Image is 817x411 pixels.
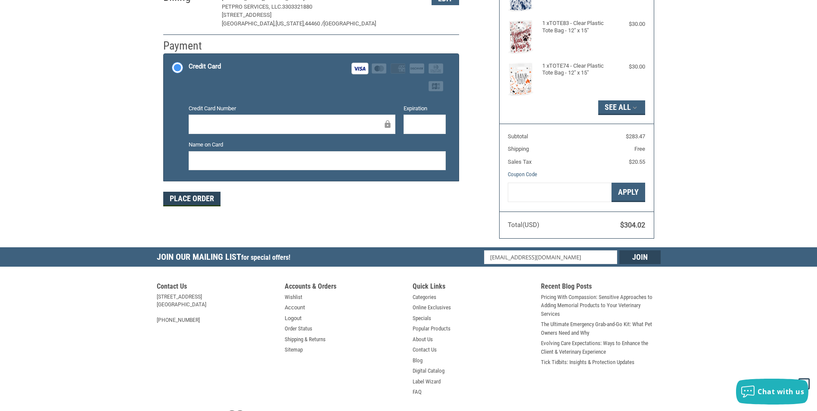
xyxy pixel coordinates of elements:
a: Logout [285,314,301,323]
a: Contact Us [413,346,437,354]
button: Apply [612,183,645,202]
span: $283.47 [626,133,645,140]
h5: Contact Us [157,282,276,293]
label: Expiration [404,104,446,113]
span: [STREET_ADDRESS] [222,12,271,18]
a: Digital Catalog [413,367,444,375]
h5: Join Our Mailing List [157,247,295,269]
h4: 1 x TOTE83 - Clear Plastic Tote Bag - 12" x 15" [542,20,609,34]
h5: Quick Links [413,282,532,293]
span: [GEOGRAPHIC_DATA] [323,20,376,27]
div: $30.00 [611,62,645,71]
a: About Us [413,335,433,344]
span: PETPRO SERVICES, LLC. [222,3,282,10]
a: Account [285,303,305,312]
span: [GEOGRAPHIC_DATA], [222,20,276,27]
h2: Payment [163,39,214,53]
a: Specials [413,314,431,323]
h5: Accounts & Orders [285,282,404,293]
a: Wishlist [285,293,302,302]
span: Subtotal [508,133,528,140]
a: Order Status [285,324,312,333]
a: Categories [413,293,436,302]
a: Online Exclusives [413,303,451,312]
a: Pricing With Compassion: Sensitive Approaches to Adding Memorial Products to Your Veterinary Serv... [541,293,661,318]
button: Place Order [163,192,221,206]
span: for special offers! [241,253,290,262]
span: Total (USD) [508,221,539,229]
a: Coupon Code [508,171,537,177]
a: Sitemap [285,346,303,354]
input: Gift Certificate or Coupon Code [508,183,612,202]
a: FAQ [413,388,422,396]
label: Name on Card [189,140,446,149]
input: Email [484,250,617,264]
a: The Ultimate Emergency Grab-and-Go Kit: What Pet Owners Need and Why [541,320,661,337]
a: Popular Products [413,324,450,333]
span: Shipping [508,146,529,152]
label: Credit Card Number [189,104,395,113]
span: 44460 / [305,20,323,27]
span: Free [634,146,645,152]
h5: Recent Blog Posts [541,282,661,293]
input: Join [619,250,661,264]
span: [US_STATE], [276,20,305,27]
div: $30.00 [611,20,645,28]
span: 3303321880 [282,3,312,10]
a: Blog [413,356,422,365]
a: Tick Tidbits: Insights & Protection Updates [541,358,634,367]
div: Credit Card [189,59,221,74]
button: Chat with us [736,379,808,405]
span: Chat with us [758,387,804,396]
address: [STREET_ADDRESS] [GEOGRAPHIC_DATA] [PHONE_NUMBER] [157,293,276,324]
h4: 1 x TOTE74 - Clear Plastic Tote Bag - 12" x 15" [542,62,609,77]
span: $20.55 [629,159,645,165]
a: Label Wizard [413,377,441,386]
span: $304.02 [620,221,645,229]
a: Evolving Care Expectations: Ways to Enhance the Client & Veterinary Experience [541,339,661,356]
button: See All [598,100,645,115]
a: Shipping & Returns [285,335,326,344]
span: Sales Tax [508,159,531,165]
